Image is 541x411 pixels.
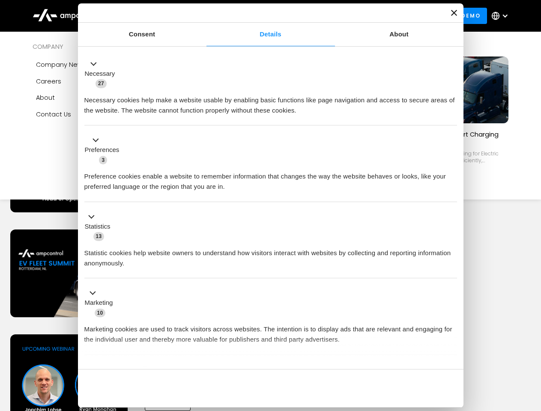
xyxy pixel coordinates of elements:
button: Statistics (13) [84,211,116,241]
button: Okay [334,376,457,401]
button: Necessary (27) [84,59,120,89]
a: Contact Us [33,106,139,122]
a: Careers [33,73,139,89]
label: Statistics [85,222,111,232]
button: Preferences (3) [84,135,125,165]
div: Necessary cookies help make a website usable by enabling basic functions like page navigation and... [84,89,457,116]
button: Close banner [451,10,457,16]
label: Marketing [85,298,113,308]
div: Preference cookies enable a website to remember information that changes the way the website beha... [84,165,457,192]
button: Unclassified (2) [84,364,155,375]
div: Marketing cookies are used to track visitors across websites. The intention is to display ads tha... [84,318,457,345]
span: 2 [141,366,149,374]
div: About [36,93,55,102]
a: Company news [33,57,139,73]
label: Preferences [85,145,120,155]
div: Careers [36,77,61,86]
span: 3 [99,156,107,164]
a: Details [206,23,335,46]
div: Company news [36,60,86,69]
div: Statistic cookies help website owners to understand how visitors interact with websites by collec... [84,241,457,268]
a: About [33,89,139,106]
span: 13 [93,232,105,241]
span: 10 [95,309,106,317]
div: Contact Us [36,110,71,119]
a: Consent [78,23,206,46]
label: Necessary [85,69,115,79]
span: 27 [96,79,107,88]
div: COMPANY [33,42,139,51]
button: Marketing (10) [84,288,118,318]
a: About [335,23,463,46]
